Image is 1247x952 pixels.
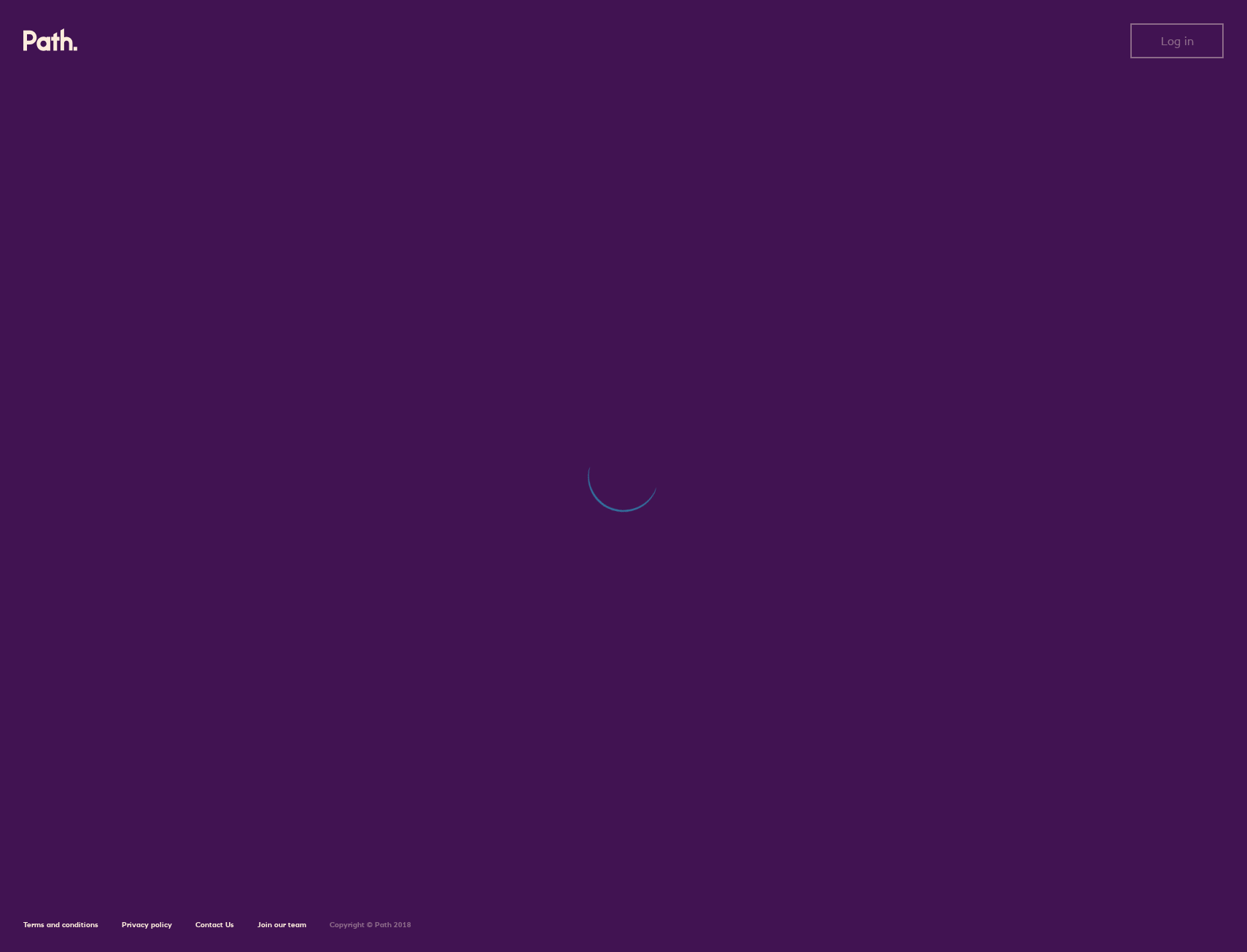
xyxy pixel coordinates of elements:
[257,920,306,929] a: Join our team
[195,920,234,929] a: Contact Us
[330,921,411,929] h6: Copyright © Path 2018
[122,920,172,929] a: Privacy policy
[1130,23,1224,58] button: Log in
[1161,34,1194,47] span: Log in
[23,920,98,929] a: Terms and conditions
